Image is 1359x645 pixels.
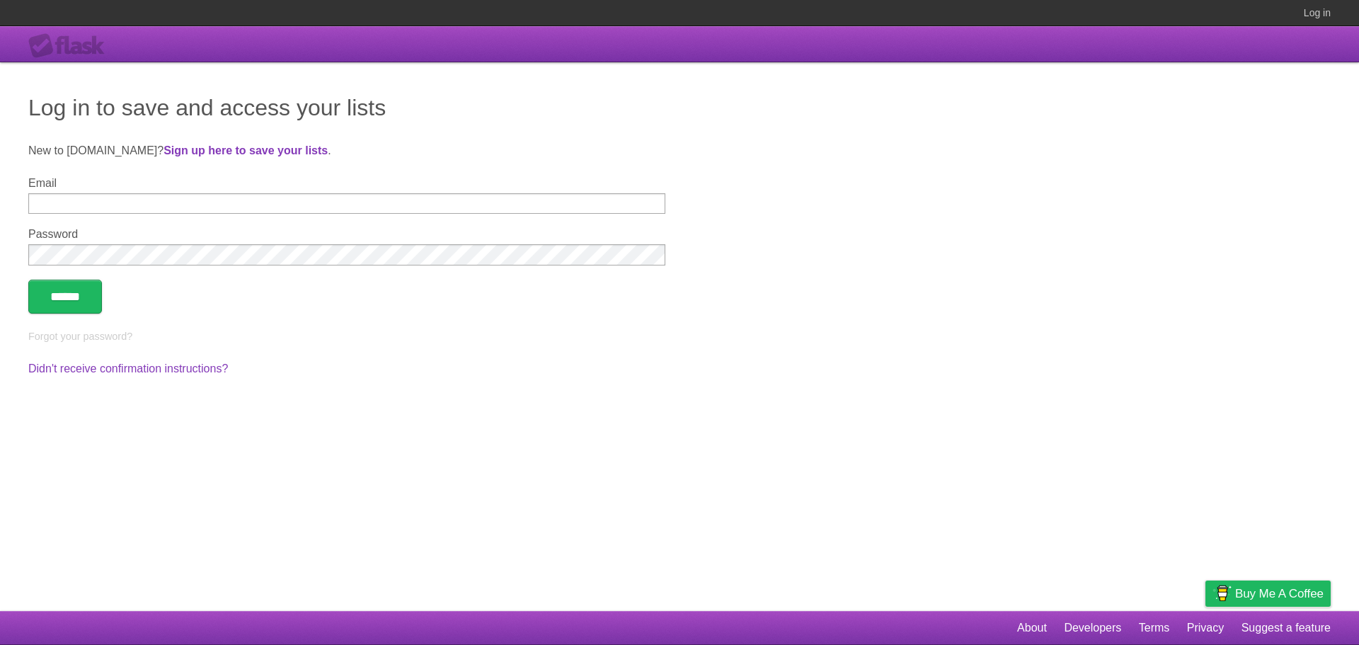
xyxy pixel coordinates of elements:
[28,142,1331,159] p: New to [DOMAIN_NAME]? .
[28,331,132,342] a: Forgot your password?
[28,91,1331,125] h1: Log in to save and access your lists
[28,33,113,59] div: Flask
[1017,615,1047,641] a: About
[1212,581,1232,605] img: Buy me a coffee
[1187,615,1224,641] a: Privacy
[1205,581,1331,607] a: Buy me a coffee
[1064,615,1121,641] a: Developers
[28,363,228,375] a: Didn't receive confirmation instructions?
[28,177,665,190] label: Email
[164,144,328,156] a: Sign up here to save your lists
[1139,615,1170,641] a: Terms
[28,228,665,241] label: Password
[1235,581,1324,606] span: Buy me a coffee
[1242,615,1331,641] a: Suggest a feature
